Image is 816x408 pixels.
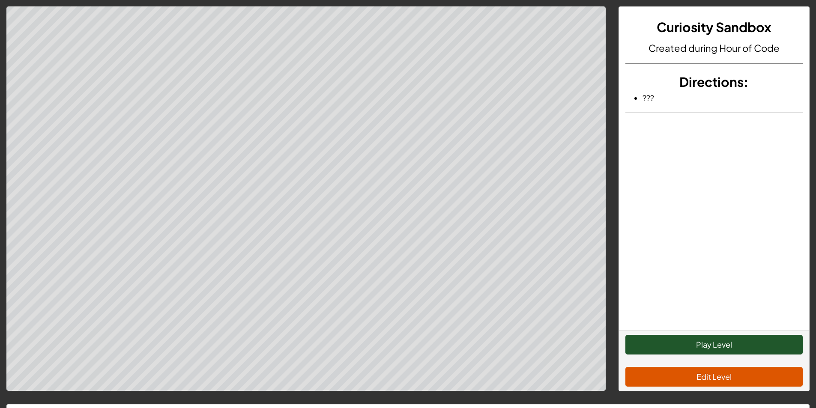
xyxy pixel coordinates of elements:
[625,41,803,55] h4: Created during Hour of Code
[643,92,803,104] li: ???
[625,335,803,354] button: Play Level
[679,74,744,90] span: Directions
[625,367,803,387] button: Edit Level
[625,18,803,37] h3: Curiosity Sandbox
[625,72,803,92] h3: :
